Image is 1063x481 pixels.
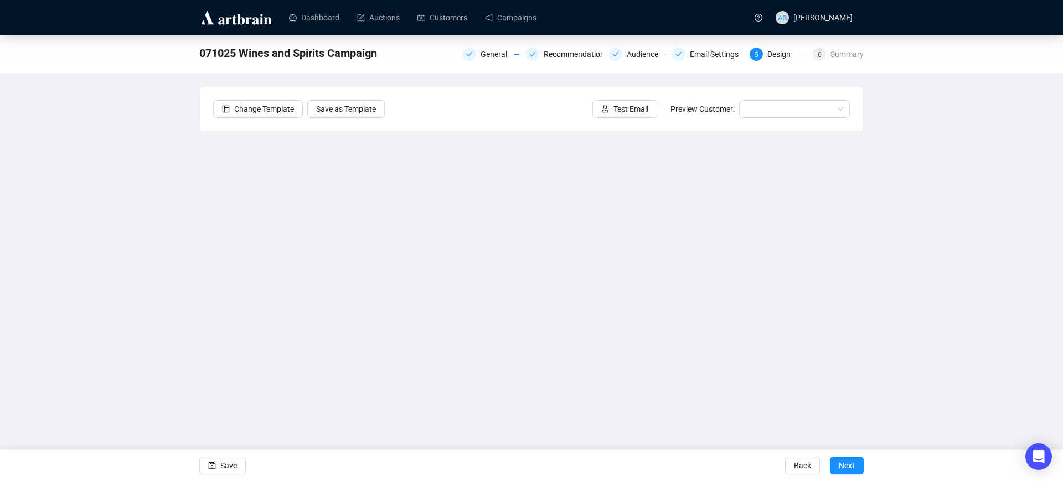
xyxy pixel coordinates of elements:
span: 071025 Wines and Spirits Campaign [199,44,377,62]
button: Test Email [592,100,657,118]
div: Audience [609,48,665,61]
span: Test Email [613,103,648,115]
span: experiment [601,105,609,113]
span: 6 [818,51,822,59]
a: Customers [417,3,467,32]
div: 5Design [750,48,806,61]
span: AB [778,12,787,23]
span: 5 [755,51,758,59]
span: Save [220,450,237,481]
span: check [529,51,536,58]
div: Design [767,48,797,61]
a: Auctions [357,3,400,32]
div: 6Summary [813,48,864,61]
a: Campaigns [485,3,536,32]
a: Dashboard [289,3,339,32]
span: Next [839,450,855,481]
div: Audience [627,48,665,61]
span: layout [222,105,230,113]
div: Email Settings [690,48,745,61]
span: Preview Customer: [670,105,735,113]
div: Summary [830,48,864,61]
button: Save as Template [307,100,385,118]
span: check [466,51,473,58]
button: Save [199,457,246,474]
div: General [463,48,519,61]
span: check [612,51,619,58]
button: Change Template [213,100,303,118]
button: Next [830,457,864,474]
span: check [675,51,682,58]
span: Change Template [234,103,294,115]
button: Back [785,457,820,474]
span: question-circle [755,14,762,22]
div: Open Intercom Messenger [1025,443,1052,470]
span: Back [794,450,811,481]
span: save [208,462,216,469]
div: Recommendations [526,48,602,61]
div: General [481,48,514,61]
div: Email Settings [672,48,743,61]
div: Recommendations [544,48,615,61]
img: logo [199,9,274,27]
span: Save as Template [316,103,376,115]
span: [PERSON_NAME] [793,13,853,22]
